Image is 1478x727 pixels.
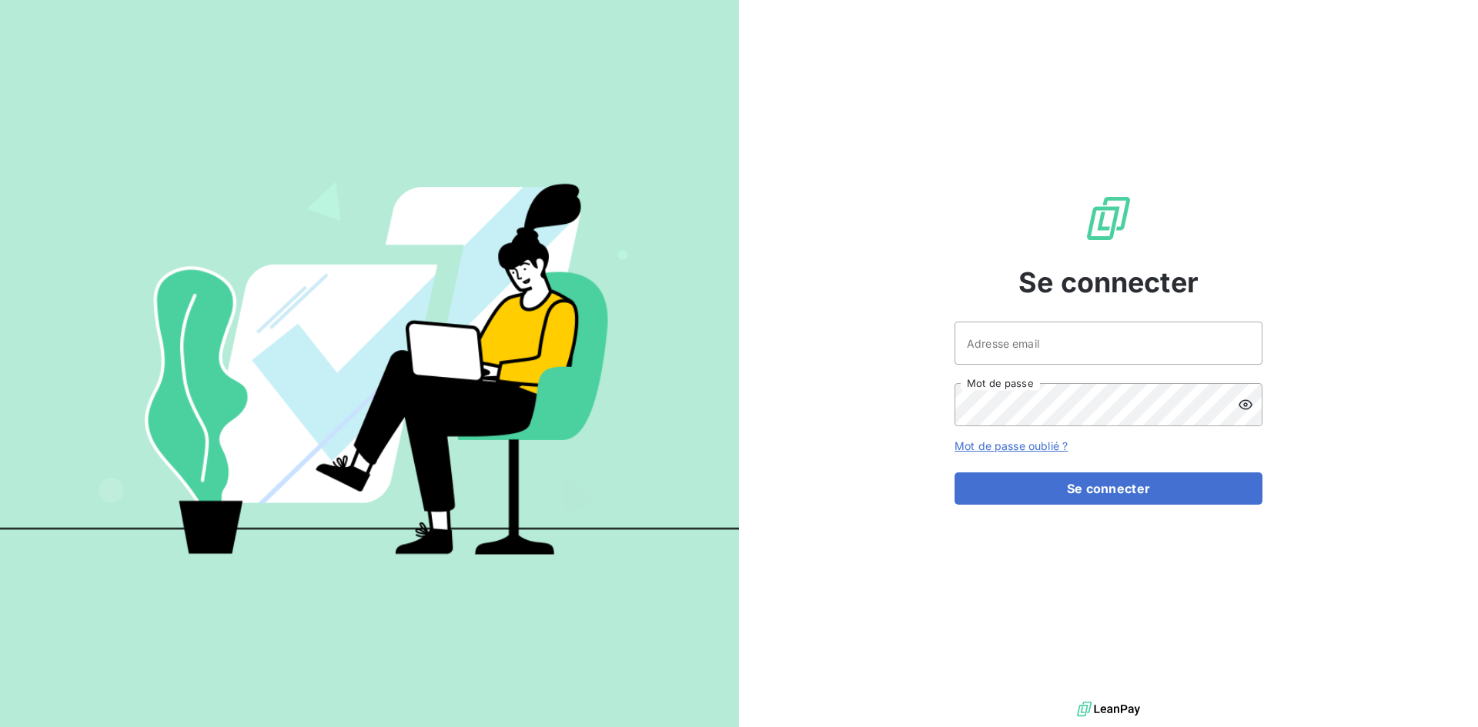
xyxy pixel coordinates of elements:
[955,322,1262,365] input: placeholder
[1018,262,1199,303] span: Se connecter
[955,472,1262,505] button: Se connecter
[1077,698,1140,721] img: logo
[955,439,1068,452] a: Mot de passe oublié ?
[1084,194,1133,243] img: Logo LeanPay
